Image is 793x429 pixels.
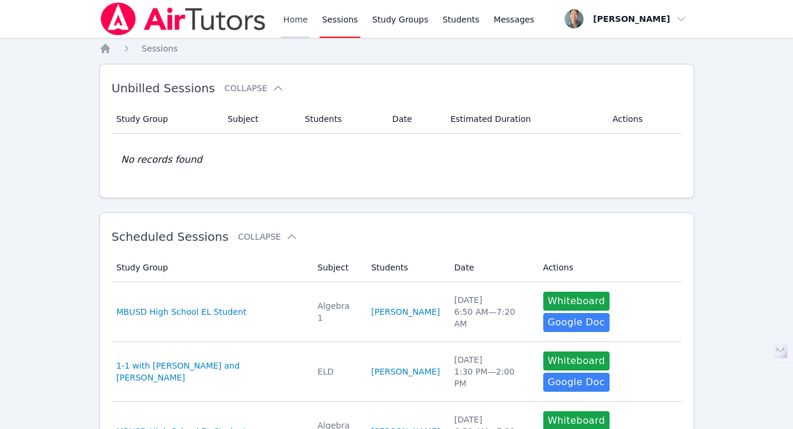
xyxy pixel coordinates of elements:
[311,253,365,282] th: Subject
[543,373,610,392] a: Google Doc
[112,81,215,95] span: Unbilled Sessions
[99,2,267,36] img: Air Tutors
[454,294,529,330] div: [DATE] 6:50 AM — 7:20 AM
[238,231,297,243] button: Collapse
[117,360,304,383] a: 1-1 with [PERSON_NAME] and [PERSON_NAME]
[112,282,682,342] tr: MBUSD High School EL StudentAlgebra 1[PERSON_NAME][DATE]6:50 AM—7:20 AMWhiteboardGoogle Doc
[443,105,605,134] th: Estimated Duration
[112,134,682,186] td: No records found
[142,43,178,54] a: Sessions
[371,306,440,318] a: [PERSON_NAME]
[112,105,221,134] th: Study Group
[605,105,682,134] th: Actions
[298,105,385,134] th: Students
[220,105,298,134] th: Subject
[447,253,536,282] th: Date
[543,351,610,370] button: Whiteboard
[99,43,694,54] nav: Breadcrumb
[318,300,357,324] div: Algebra 1
[543,292,610,311] button: Whiteboard
[536,253,682,282] th: Actions
[318,366,357,378] div: ELD
[112,230,229,244] span: Scheduled Sessions
[364,253,447,282] th: Students
[112,342,682,402] tr: 1-1 with [PERSON_NAME] and [PERSON_NAME]ELD[PERSON_NAME][DATE]1:30 PM—2:00 PMWhiteboardGoogle Doc
[454,354,529,389] div: [DATE] 1:30 PM — 2:00 PM
[543,313,610,332] a: Google Doc
[142,44,178,53] span: Sessions
[494,14,534,25] span: Messages
[112,253,311,282] th: Study Group
[224,82,283,94] button: Collapse
[117,306,247,318] a: MBUSD High School EL Student
[371,366,440,378] a: [PERSON_NAME]
[385,105,443,134] th: Date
